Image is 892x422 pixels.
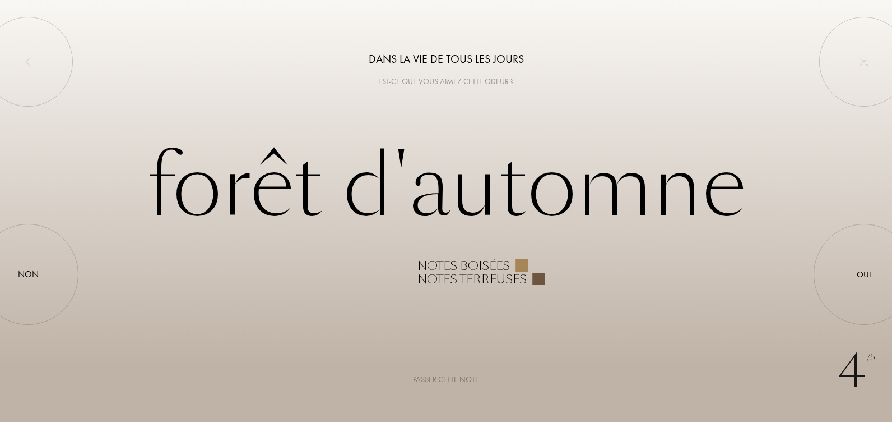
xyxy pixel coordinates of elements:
[860,57,868,66] img: quit_onboard.svg
[417,259,510,273] div: Notes boisées
[413,374,479,386] div: Passer cette note
[89,136,803,286] div: Forêt d'automne
[857,268,871,281] div: Oui
[24,57,32,66] img: left_onboard.svg
[838,338,875,405] div: 4
[18,268,39,281] div: Non
[867,351,875,364] span: /5
[417,273,527,286] div: Notes terreuses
